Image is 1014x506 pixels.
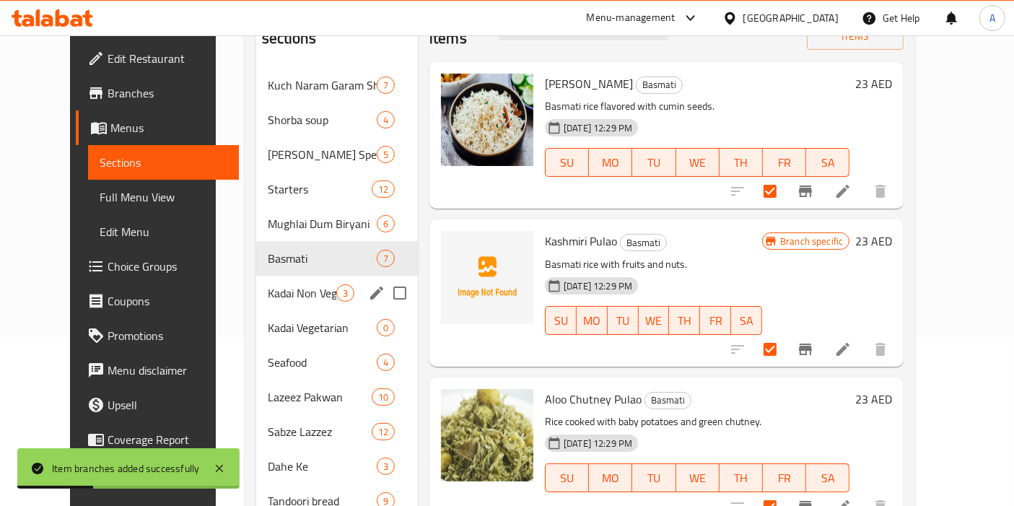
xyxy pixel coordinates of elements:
[613,310,633,331] span: TU
[545,256,762,274] p: Basmati rice with fruits and nuts.
[595,468,626,489] span: MO
[806,148,849,177] button: SA
[763,463,806,492] button: FR
[76,353,240,388] a: Menu disclaimer
[441,231,533,323] img: Kashmiri Pulao
[256,310,418,345] div: Kadai Vegetarian0
[377,215,395,232] div: items
[637,77,682,93] span: Basmati
[763,148,806,177] button: FR
[100,154,228,171] span: Sections
[377,77,395,94] div: items
[88,214,240,249] a: Edit Menu
[372,391,394,404] span: 10
[268,77,377,94] span: Kuch Naram Garam Shuruaat starter
[377,146,395,163] div: items
[88,145,240,180] a: Sections
[551,310,571,331] span: SU
[545,306,577,335] button: SU
[268,423,372,440] div: Sabze Lazzez
[644,310,664,331] span: WE
[100,188,228,206] span: Full Menu View
[441,74,533,166] img: Jeera Pulao
[621,235,666,251] span: Basmati
[366,282,388,304] button: edit
[108,431,228,448] span: Coverage Report
[725,468,757,489] span: TH
[639,306,670,335] button: WE
[377,321,394,335] span: 0
[268,180,372,198] span: Starters
[108,84,228,102] span: Branches
[769,468,800,489] span: FR
[377,217,394,231] span: 6
[256,102,418,137] div: Shorba soup4
[377,319,395,336] div: items
[256,241,418,276] div: Basmati7
[377,250,395,267] div: items
[589,148,632,177] button: MO
[256,449,418,484] div: Dahe Ke3
[682,152,714,173] span: WE
[441,389,533,481] img: Aloo Chutney Pulao
[812,152,844,173] span: SA
[110,119,228,136] span: Menus
[863,174,898,209] button: delete
[608,306,639,335] button: TU
[638,468,670,489] span: TU
[268,284,336,302] span: Kadai Non Vegetarian
[372,425,394,439] span: 12
[76,284,240,318] a: Coupons
[788,174,823,209] button: Branch-specific-item
[769,152,800,173] span: FR
[545,230,617,252] span: Kashmiri Pulao
[725,152,757,173] span: TH
[989,10,995,26] span: A
[377,460,394,474] span: 3
[577,306,608,335] button: MO
[76,249,240,284] a: Choice Groups
[855,231,892,251] h6: 23 AED
[76,41,240,76] a: Edit Restaurant
[834,183,852,200] a: Edit menu item
[377,113,394,127] span: 4
[855,74,892,94] h6: 23 AED
[377,354,395,371] div: items
[108,396,228,414] span: Upsell
[256,172,418,206] div: Starters12
[336,284,354,302] div: items
[545,413,849,431] p: Rice cooked with baby potatoes and green chutney.
[675,310,694,331] span: TH
[256,206,418,241] div: Mughlai Dum Biryani6
[582,310,602,331] span: MO
[743,10,839,26] div: [GEOGRAPHIC_DATA]
[551,468,583,489] span: SU
[268,250,377,267] div: Basmati
[52,461,199,476] div: Item branches added successfully
[377,458,395,475] div: items
[100,223,228,240] span: Edit Menu
[545,463,589,492] button: SU
[377,148,394,162] span: 5
[268,319,377,336] span: Kadai Vegetarian
[645,392,691,409] span: Basmati
[806,463,849,492] button: SA
[676,148,720,177] button: WE
[256,68,418,102] div: Kuch Naram Garam Shuruaat starter7
[834,341,852,358] a: Edit menu item
[682,468,714,489] span: WE
[268,388,372,406] span: Lazeez Pakwan
[676,463,720,492] button: WE
[863,332,898,367] button: delete
[636,77,683,94] div: Basmati
[545,148,589,177] button: SU
[108,362,228,379] span: Menu disclaimer
[558,121,638,135] span: [DATE] 12:29 PM
[589,463,632,492] button: MO
[108,258,228,275] span: Choice Groups
[108,327,228,344] span: Promotions
[372,180,395,198] div: items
